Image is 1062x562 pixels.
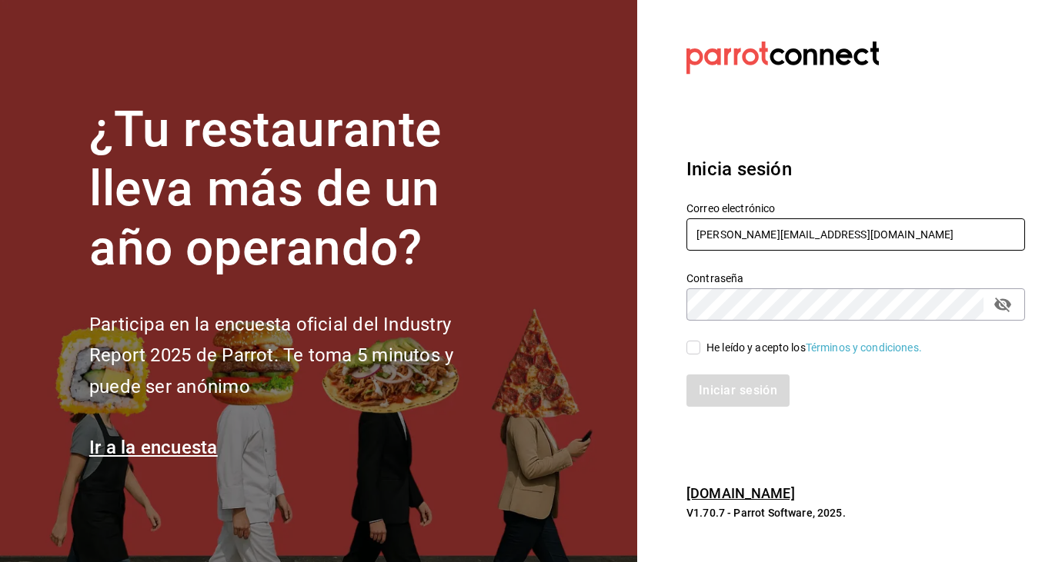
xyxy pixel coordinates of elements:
[686,485,795,501] a: [DOMAIN_NAME]
[89,309,505,403] h2: Participa en la encuesta oficial del Industry Report 2025 de Parrot. Te toma 5 minutos y puede se...
[686,203,1025,214] label: Correo electrónico
[706,340,922,356] div: He leído y acepto los
[686,155,1025,183] h3: Inicia sesión
[686,273,1025,284] label: Contraseña
[990,291,1016,318] button: passwordField
[686,218,1025,251] input: Ingresa tu correo electrónico
[806,341,922,354] a: Términos y condiciones.
[89,437,218,458] a: Ir a la encuesta
[686,505,1025,520] p: V1.70.7 - Parrot Software, 2025.
[89,101,505,278] h1: ¿Tu restaurante lleva más de un año operando?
